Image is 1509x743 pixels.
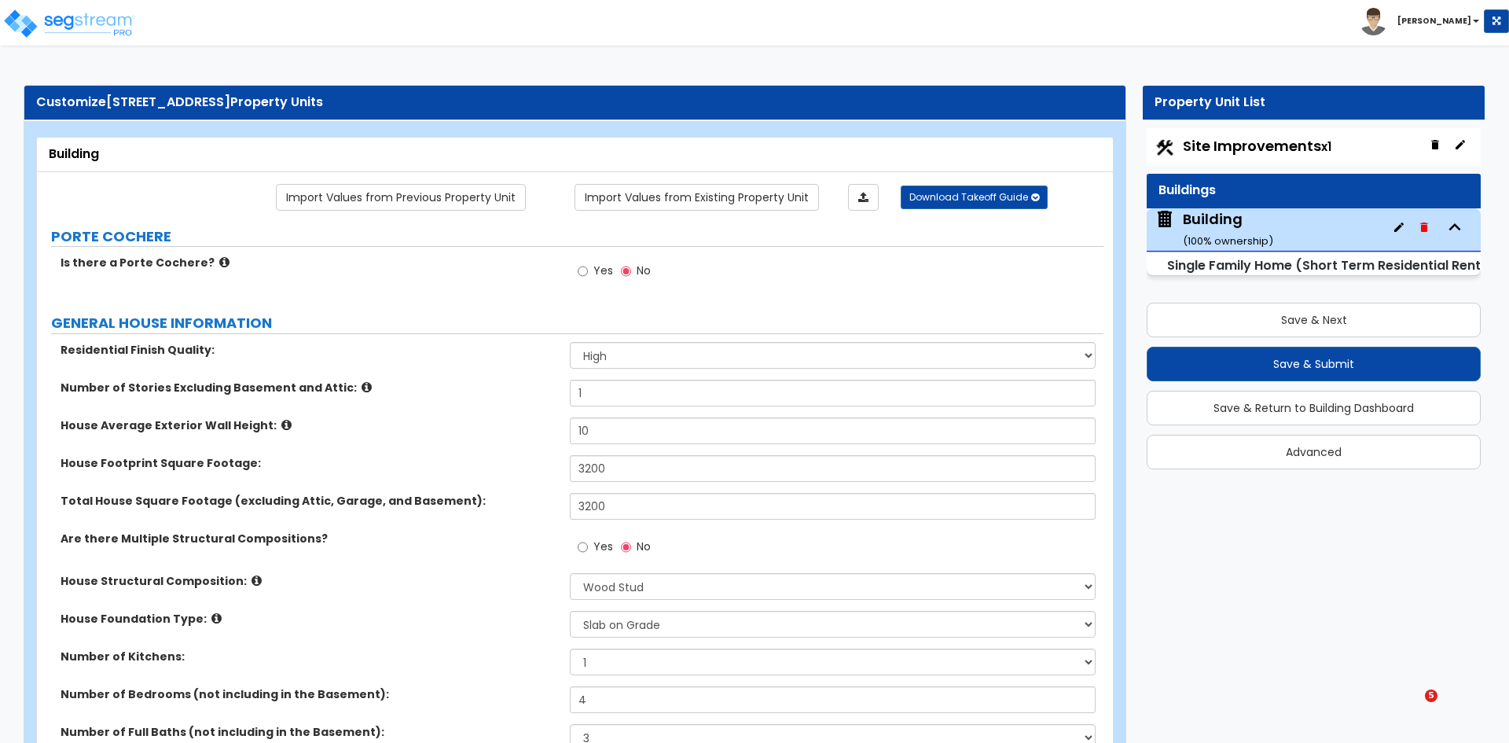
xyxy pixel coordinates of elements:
span: 5 [1425,690,1437,702]
label: Number of Bedrooms (not including in the Basement): [61,686,558,702]
button: Save & Submit [1147,347,1481,381]
label: Are there Multiple Structural Compositions? [61,531,558,546]
span: Download Takeoff Guide [909,190,1028,204]
label: Number of Stories Excluding Basement and Attic: [61,380,558,395]
input: No [621,539,631,556]
label: Total House Square Footage (excluding Attic, Garage, and Basement): [61,493,558,509]
i: click for more info! [211,612,222,624]
a: Import the dynamic attribute values from previous properties. [276,184,526,211]
i: click for more info! [362,381,372,393]
b: [PERSON_NAME] [1397,15,1471,27]
span: [STREET_ADDRESS] [106,93,230,111]
iframe: Intercom live chat [1393,690,1430,727]
button: Advanced [1147,435,1481,469]
input: Yes [578,263,588,280]
label: Is there a Porte Cochere? [61,255,558,270]
label: GENERAL HOUSE INFORMATION [51,313,1103,333]
label: Number of Full Baths (not including in the Basement): [61,724,558,740]
div: Property Unit List [1155,94,1473,112]
span: Building [1155,209,1273,249]
button: Download Takeoff Guide [901,186,1048,209]
label: House Structural Composition: [61,573,558,589]
label: House Footprint Square Footage: [61,455,558,471]
span: No [637,263,651,278]
input: Yes [578,539,588,556]
span: Yes [593,263,613,278]
label: Number of Kitchens: [61,649,558,664]
img: building.svg [1155,209,1175,230]
a: Import the dynamic attribute values from existing properties. [575,184,819,211]
label: House Average Exterior Wall Height: [61,417,558,433]
small: x1 [1321,138,1331,155]
button: Save & Return to Building Dashboard [1147,391,1481,425]
div: Building [49,145,1101,164]
small: Single Family Home (Short Term Residential Rental) [1167,256,1499,274]
img: Construction.png [1155,138,1175,158]
img: logo_pro_r.png [2,8,136,39]
button: Save & Next [1147,303,1481,337]
label: PORTE COCHERE [51,226,1103,247]
i: click for more info! [251,575,262,587]
i: click for more info! [281,419,292,431]
small: ( 100 % ownership) [1183,234,1273,248]
label: Residential Finish Quality: [61,342,558,358]
label: House Foundation Type: [61,611,558,627]
div: Customize Property Units [36,94,1114,112]
input: No [621,263,631,280]
a: Import the dynamic attributes value through Excel sheet [848,184,879,211]
span: No [637,539,651,554]
img: avatar.png [1360,8,1387,35]
div: Building [1183,209,1273,249]
div: Buildings [1158,182,1469,200]
span: Site Improvements [1183,136,1331,156]
span: Yes [593,539,613,554]
i: click for more info! [219,256,229,268]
